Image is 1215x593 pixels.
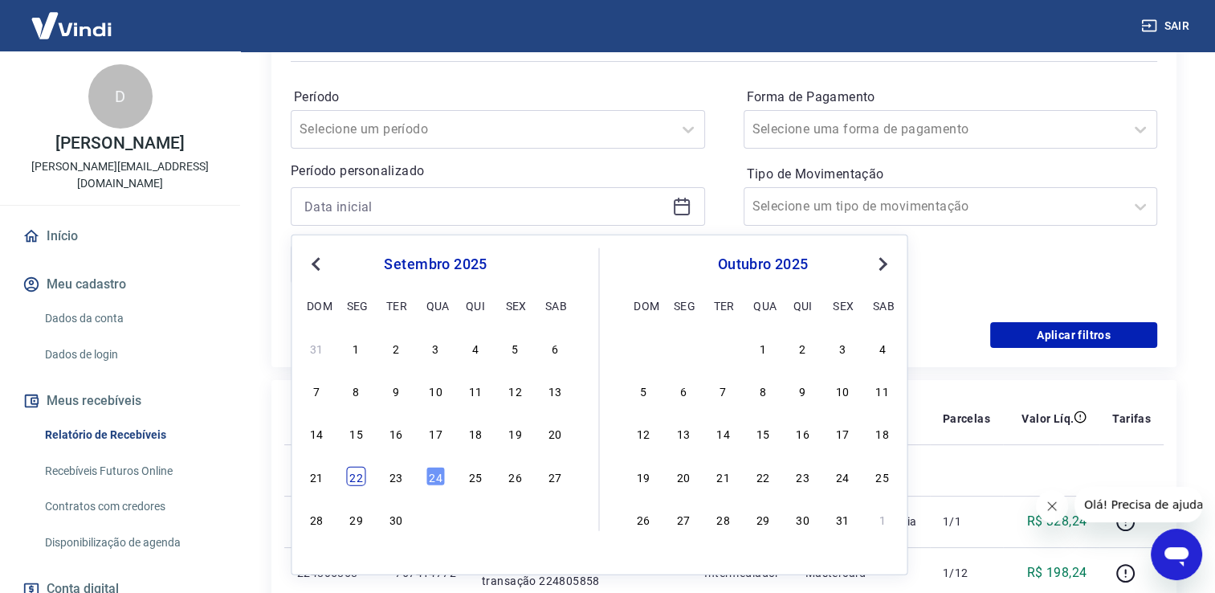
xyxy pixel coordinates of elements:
div: dom [307,295,326,314]
div: Choose quinta-feira, 2 de outubro de 2025 [793,338,813,358]
p: Parcelas [943,411,990,427]
div: Choose quarta-feira, 15 de outubro de 2025 [753,423,773,443]
div: dom [634,295,653,314]
div: Choose sexta-feira, 26 de setembro de 2025 [505,466,524,485]
button: Aplicar filtros [990,322,1157,348]
div: Choose quarta-feira, 1 de outubro de 2025 [753,338,773,358]
div: sab [545,295,565,314]
div: Choose quinta-feira, 2 de outubro de 2025 [466,509,485,529]
div: Choose quinta-feira, 30 de outubro de 2025 [793,509,813,529]
div: Choose quarta-feira, 29 de outubro de 2025 [753,509,773,529]
div: Choose sexta-feira, 12 de setembro de 2025 [505,381,524,400]
div: Choose terça-feira, 16 de setembro de 2025 [386,423,406,443]
iframe: Mensagem da empresa [1074,487,1202,522]
button: Meu cadastro [19,267,221,302]
div: Choose sexta-feira, 19 de setembro de 2025 [505,423,524,443]
div: Choose sexta-feira, 10 de outubro de 2025 [833,381,852,400]
button: Meus recebíveis [19,383,221,419]
div: Choose sábado, 1 de novembro de 2025 [873,509,892,529]
p: Valor Líq. [1021,411,1074,427]
div: Choose quarta-feira, 1 de outubro de 2025 [426,509,445,529]
div: sex [505,295,524,314]
div: Choose sábado, 11 de outubro de 2025 [873,381,892,400]
p: Período personalizado [291,162,705,181]
p: Tarifas [1112,411,1151,427]
a: Dados da conta [39,302,221,335]
div: Choose sábado, 13 de setembro de 2025 [545,381,565,400]
div: qua [753,295,773,314]
a: Contratos com credores [39,490,221,523]
div: Choose terça-feira, 14 de outubro de 2025 [713,423,732,443]
div: seg [674,295,693,314]
div: qui [793,295,813,314]
input: Data inicial [304,194,666,219]
div: Choose domingo, 12 de outubro de 2025 [634,423,653,443]
p: 1/1 [943,513,990,530]
div: Choose segunda-feira, 29 de setembro de 2025 [347,509,366,529]
div: Choose quinta-feira, 9 de outubro de 2025 [793,381,813,400]
div: Choose segunda-feira, 13 de outubro de 2025 [674,423,693,443]
button: Previous Month [306,255,325,274]
label: Período [294,88,702,107]
img: Vindi [19,1,124,50]
div: Choose terça-feira, 28 de outubro de 2025 [713,509,732,529]
div: Choose quarta-feira, 10 de setembro de 2025 [426,381,445,400]
div: Choose segunda-feira, 1 de setembro de 2025 [347,338,366,358]
div: Choose terça-feira, 23 de setembro de 2025 [386,466,406,485]
div: Choose domingo, 14 de setembro de 2025 [307,423,326,443]
div: qua [426,295,445,314]
div: Choose sexta-feira, 31 de outubro de 2025 [833,509,852,529]
label: Tipo de Movimentação [747,165,1155,184]
div: Choose quarta-feira, 3 de setembro de 2025 [426,338,445,358]
div: Choose domingo, 7 de setembro de 2025 [307,381,326,400]
div: Choose segunda-feira, 22 de setembro de 2025 [347,466,366,485]
div: Choose sábado, 4 de outubro de 2025 [545,509,565,529]
iframe: Fechar mensagem [1036,490,1068,522]
div: Choose domingo, 19 de outubro de 2025 [634,466,653,485]
button: Next Month [873,255,892,274]
div: Choose terça-feira, 2 de setembro de 2025 [386,338,406,358]
div: Choose sábado, 20 de setembro de 2025 [545,423,565,443]
div: Choose terça-feira, 9 de setembro de 2025 [386,381,406,400]
div: Choose terça-feira, 30 de setembro de 2025 [386,509,406,529]
div: Choose quinta-feira, 11 de setembro de 2025 [466,381,485,400]
div: Choose domingo, 28 de setembro de 2025 [307,509,326,529]
div: Choose sábado, 18 de outubro de 2025 [873,423,892,443]
div: Choose segunda-feira, 27 de outubro de 2025 [674,509,693,529]
p: [PERSON_NAME][EMAIL_ADDRESS][DOMAIN_NAME] [13,158,227,192]
p: 1/12 [943,565,990,581]
div: Choose quinta-feira, 16 de outubro de 2025 [793,423,813,443]
div: ter [713,295,732,314]
div: Choose quarta-feira, 17 de setembro de 2025 [426,423,445,443]
div: Choose sábado, 6 de setembro de 2025 [545,338,565,358]
div: Choose sábado, 4 de outubro de 2025 [873,338,892,358]
div: Choose sexta-feira, 3 de outubro de 2025 [505,509,524,529]
div: Choose sexta-feira, 3 de outubro de 2025 [833,338,852,358]
div: Choose segunda-feira, 29 de setembro de 2025 [674,338,693,358]
a: Dados de login [39,338,221,371]
div: Choose sexta-feira, 24 de outubro de 2025 [833,466,852,485]
iframe: Botão para abrir a janela de mensagens [1151,529,1202,580]
div: Choose terça-feira, 21 de outubro de 2025 [713,466,732,485]
div: Choose domingo, 28 de setembro de 2025 [634,338,653,358]
div: Choose terça-feira, 30 de setembro de 2025 [713,338,732,358]
div: Choose terça-feira, 7 de outubro de 2025 [713,381,732,400]
a: Início [19,219,221,254]
div: Choose sexta-feira, 17 de outubro de 2025 [833,423,852,443]
div: sex [833,295,852,314]
p: R$ 328,24 [1027,512,1087,531]
div: Choose sábado, 27 de setembro de 2025 [545,466,565,485]
div: Choose sexta-feira, 5 de setembro de 2025 [505,338,524,358]
div: Choose quinta-feira, 25 de setembro de 2025 [466,466,485,485]
div: outubro 2025 [632,255,895,274]
label: Forma de Pagamento [747,88,1155,107]
div: Choose segunda-feira, 6 de outubro de 2025 [674,381,693,400]
div: Choose segunda-feira, 15 de setembro de 2025 [347,423,366,443]
div: Choose quarta-feira, 24 de setembro de 2025 [426,466,445,485]
div: Choose segunda-feira, 8 de setembro de 2025 [347,381,366,400]
span: Olá! Precisa de ajuda? [10,11,135,24]
div: Choose domingo, 26 de outubro de 2025 [634,509,653,529]
p: [PERSON_NAME] [55,135,184,152]
div: month 2025-10 [632,336,895,530]
div: month 2025-09 [304,336,566,530]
